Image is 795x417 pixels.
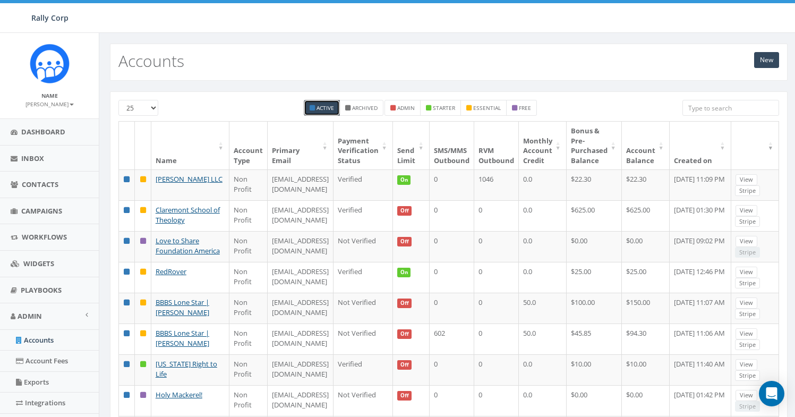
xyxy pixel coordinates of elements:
a: View [736,236,757,247]
td: $25.00 [622,262,670,293]
a: Stripe [735,339,760,351]
span: Dashboard [21,127,65,137]
span: Rally Corp [31,13,69,23]
small: essential [473,104,501,112]
a: [US_STATE] Right to Life [156,359,217,379]
small: Active [317,104,334,112]
td: 0.0 [519,354,567,385]
td: $625.00 [567,200,622,231]
td: Not Verified [334,324,393,354]
a: View [736,328,757,339]
td: $0.00 [622,231,670,262]
td: [DATE] 11:40 AM [670,354,731,385]
td: [EMAIL_ADDRESS][DOMAIN_NAME] [268,231,334,262]
div: Open Intercom Messenger [759,381,784,406]
td: $45.85 [567,324,622,354]
th: Send Limit: activate to sort column ascending [393,122,430,169]
td: Non Profit [229,262,268,293]
td: 0 [474,354,519,385]
td: Non Profit [229,324,268,354]
td: $100.00 [567,293,622,324]
span: Off [397,391,412,401]
a: [PERSON_NAME] [25,99,74,108]
td: 0 [430,169,474,200]
td: 602 [430,324,474,354]
small: admin [397,104,415,112]
td: [DATE] 11:07 AM [670,293,731,324]
a: [PERSON_NAME] LLC [156,174,223,184]
td: 0 [430,354,474,385]
a: View [736,359,757,370]
td: Non Profit [229,385,268,416]
a: Stripe [735,216,760,227]
td: Not Verified [334,231,393,262]
td: [EMAIL_ADDRESS][DOMAIN_NAME] [268,354,334,385]
td: $0.00 [622,385,670,416]
a: Stripe [735,370,760,381]
small: Archived [352,104,378,112]
td: 0 [474,262,519,293]
a: Claremont School of Theology [156,205,220,225]
td: [DATE] 01:42 PM [670,385,731,416]
td: $25.00 [567,262,622,293]
span: Widgets [23,259,54,268]
td: Verified [334,262,393,293]
td: $150.00 [622,293,670,324]
small: Name [41,92,58,99]
h2: Accounts [118,52,184,70]
a: View [736,174,757,185]
th: Bonus &amp; Pre-Purchased Balance: activate to sort column ascending [567,122,622,169]
td: 0 [474,385,519,416]
td: [EMAIL_ADDRESS][DOMAIN_NAME] [268,385,334,416]
a: Holy Mackerel! [156,390,202,399]
td: $625.00 [622,200,670,231]
td: [EMAIL_ADDRESS][DOMAIN_NAME] [268,262,334,293]
td: Not Verified [334,385,393,416]
td: $10.00 [567,354,622,385]
th: Created on: activate to sort column ascending [670,122,731,169]
span: Inbox [21,154,44,163]
td: 0.0 [519,262,567,293]
small: [PERSON_NAME] [25,100,74,108]
a: Love to Share Foundation America [156,236,220,256]
a: BBBS Lone Star | [PERSON_NAME] [156,328,209,348]
th: Account Type [229,122,268,169]
th: Primary Email : activate to sort column ascending [268,122,334,169]
td: $22.30 [567,169,622,200]
td: 0.0 [519,385,567,416]
td: 0.0 [519,169,567,200]
td: 0 [474,200,519,231]
span: Campaigns [21,206,62,216]
td: [EMAIL_ADDRESS][DOMAIN_NAME] [268,293,334,324]
td: $22.30 [622,169,670,200]
a: New [754,52,779,68]
td: 0 [430,200,474,231]
td: [DATE] 09:02 PM [670,231,731,262]
td: 0 [474,231,519,262]
td: [EMAIL_ADDRESS][DOMAIN_NAME] [268,200,334,231]
th: Monthly Account Credit: activate to sort column ascending [519,122,567,169]
span: On [397,175,411,185]
span: Admin [18,311,42,321]
img: Icon_1.png [30,44,70,83]
td: Non Profit [229,293,268,324]
td: [EMAIL_ADDRESS][DOMAIN_NAME] [268,169,334,200]
td: 0 [430,231,474,262]
a: Stripe [735,185,760,197]
span: Off [397,329,412,339]
th: Account Balance: activate to sort column ascending [622,122,670,169]
td: $94.30 [622,324,670,354]
a: View [736,267,757,278]
th: Name: activate to sort column ascending [151,122,229,169]
td: Verified [334,200,393,231]
a: Stripe [735,309,760,320]
a: BBBS Lone Star | [PERSON_NAME] [156,297,209,317]
a: RedRover [156,267,186,276]
td: Non Profit [229,231,268,262]
td: [DATE] 11:09 PM [670,169,731,200]
td: Not Verified [334,293,393,324]
span: Off [397,360,412,370]
td: 0.0 [519,200,567,231]
th: RVM Outbound [474,122,519,169]
td: [DATE] 01:30 PM [670,200,731,231]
